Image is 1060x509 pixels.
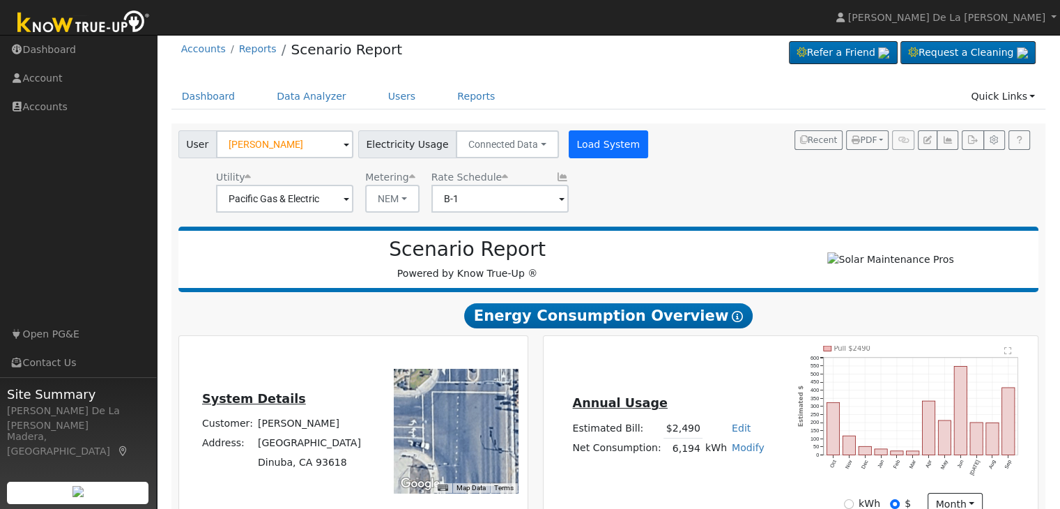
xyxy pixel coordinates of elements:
[1004,459,1013,470] text: Sep
[937,130,958,150] button: Multi-Series Graph
[834,344,870,352] text: Pull $2490
[702,439,729,459] td: kWh
[816,452,819,458] text: 0
[844,459,854,470] text: Nov
[891,451,903,455] rect: onclick=""
[663,439,702,459] td: 6,194
[1004,347,1012,355] text: 
[255,453,363,473] td: Dinuba, CA 93618
[378,84,427,109] a: Users
[969,459,981,476] text: [DATE]
[907,451,919,455] rect: onclick=""
[811,395,819,402] text: 350
[570,439,663,459] td: Net Consumption:
[291,41,402,58] a: Scenario Report
[732,423,751,434] a: Edit
[956,459,965,469] text: Jun
[876,459,885,469] text: Jan
[811,371,819,377] text: 500
[900,41,1036,65] a: Request a Cleaning
[811,379,819,385] text: 450
[171,84,246,109] a: Dashboard
[923,401,935,455] rect: onclick=""
[456,130,559,158] button: Connected Data
[829,459,838,469] text: Oct
[358,130,456,158] span: Electricity Usage
[811,363,819,369] text: 550
[811,387,819,393] text: 400
[7,430,149,459] div: Madera, [GEOGRAPHIC_DATA]
[844,499,854,509] input: kWh
[986,423,999,455] rect: onclick=""
[811,427,819,434] text: 150
[178,130,217,158] span: User
[1017,47,1028,59] img: retrieve
[1008,130,1030,150] a: Help Link
[924,459,933,469] text: Apr
[811,436,819,442] text: 100
[494,484,514,492] a: Terms (opens in new tab)
[663,418,702,439] td: $2,490
[852,135,877,145] span: PDF
[456,483,486,493] button: Map Data
[216,130,353,158] input: Select a User
[216,170,353,185] div: Utility
[216,185,353,213] input: Select a Utility
[843,436,855,455] rect: onclick=""
[878,47,889,59] img: retrieve
[192,238,742,261] h2: Scenario Report
[572,396,667,410] u: Annual Usage
[846,130,889,150] button: PDF
[569,130,648,158] button: Load System
[794,130,843,150] button: Recent
[447,84,505,109] a: Reports
[1002,388,1015,455] rect: onclick=""
[570,418,663,439] td: Estimated Bill:
[199,414,255,434] td: Customer:
[983,130,1005,150] button: Settings
[239,43,277,54] a: Reports
[365,170,420,185] div: Metering
[7,385,149,404] span: Site Summary
[860,459,870,470] text: Dec
[199,434,255,453] td: Address:
[798,386,805,427] text: Estimated $
[859,446,871,455] rect: onclick=""
[970,423,983,455] rect: onclick=""
[962,130,983,150] button: Export Interval Data
[117,446,130,457] a: Map
[732,311,743,322] i: Show Help
[7,404,149,433] div: [PERSON_NAME] De La [PERSON_NAME]
[72,486,84,497] img: retrieve
[938,420,951,455] rect: onclick=""
[185,238,750,281] div: Powered by Know True-Up ®
[181,43,226,54] a: Accounts
[892,459,901,469] text: Feb
[939,459,949,471] text: May
[431,185,569,213] input: Select a Rate Schedule
[960,84,1045,109] a: Quick Links
[266,84,357,109] a: Data Analyzer
[811,403,819,409] text: 300
[365,185,420,213] button: NEM
[813,443,819,450] text: 50
[732,442,765,453] a: Modify
[255,434,363,453] td: [GEOGRAPHIC_DATA]
[875,449,887,455] rect: onclick=""
[202,392,306,406] u: System Details
[464,303,753,328] span: Energy Consumption Overview
[827,403,839,455] rect: onclick=""
[918,130,937,150] button: Edit User
[255,414,363,434] td: [PERSON_NAME]
[988,459,997,470] text: Aug
[827,252,953,267] img: Solar Maintenance Pros
[908,459,918,470] text: Mar
[848,12,1045,23] span: [PERSON_NAME] De La [PERSON_NAME]
[397,475,443,493] a: Open this area in Google Maps (opens a new window)
[397,475,443,493] img: Google
[811,419,819,425] text: 200
[438,483,447,493] button: Keyboard shortcuts
[890,499,900,509] input: $
[954,366,967,455] rect: onclick=""
[789,41,898,65] a: Refer a Friend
